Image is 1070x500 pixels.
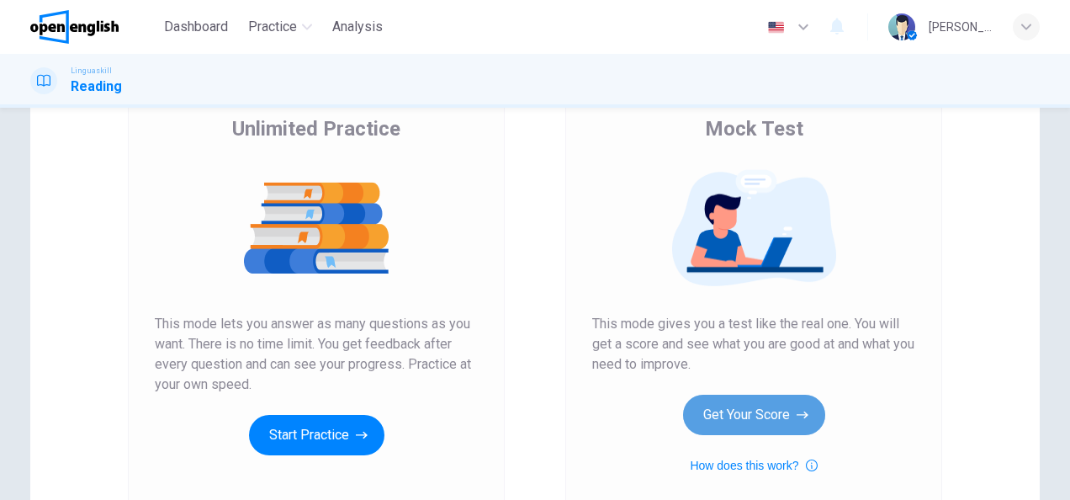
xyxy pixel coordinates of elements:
[30,10,119,44] img: OpenEnglish logo
[71,65,112,77] span: Linguaskill
[765,21,787,34] img: en
[232,115,400,142] span: Unlimited Practice
[71,77,122,97] h1: Reading
[592,314,915,375] span: This mode gives you a test like the real one. You will get a score and see what you are good at a...
[30,10,157,44] a: OpenEnglish logo
[326,12,389,42] button: Analysis
[332,17,383,37] span: Analysis
[155,314,478,395] span: This mode lets you answer as many questions as you want. There is no time limit. You get feedback...
[157,12,235,42] button: Dashboard
[705,115,803,142] span: Mock Test
[690,455,817,476] button: How does this work?
[929,17,993,37] div: [PERSON_NAME]
[164,17,228,37] span: Dashboard
[683,395,825,435] button: Get Your Score
[249,415,384,455] button: Start Practice
[248,17,297,37] span: Practice
[241,12,319,42] button: Practice
[888,13,915,40] img: Profile picture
